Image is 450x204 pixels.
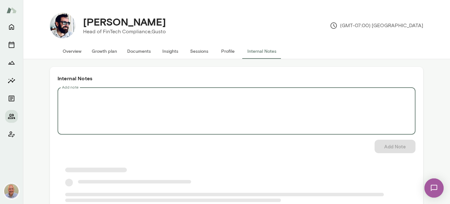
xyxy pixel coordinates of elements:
button: Home [5,20,18,33]
label: Add note [62,84,79,90]
h6: Internal Notes [58,75,415,82]
button: Documents [122,43,156,59]
button: Growth Plan [5,56,18,69]
button: Client app [5,128,18,141]
button: Documents [5,92,18,105]
button: Insights [5,74,18,87]
button: Overview [58,43,87,59]
button: Insights [156,43,185,59]
img: Marc Friedman [4,184,19,199]
button: Internal Notes [242,43,282,59]
h4: [PERSON_NAME] [83,16,166,28]
button: Growth plan [87,43,122,59]
p: (GMT-07:00) [GEOGRAPHIC_DATA] [330,22,423,29]
img: Jonathan Joyner [50,13,75,38]
p: Head of FinTech Compliance, Gusto [83,28,166,35]
button: Sessions [5,38,18,51]
button: Members [5,110,18,123]
img: Mento [6,4,17,16]
button: Sessions [185,43,213,59]
button: Profile [213,43,242,59]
